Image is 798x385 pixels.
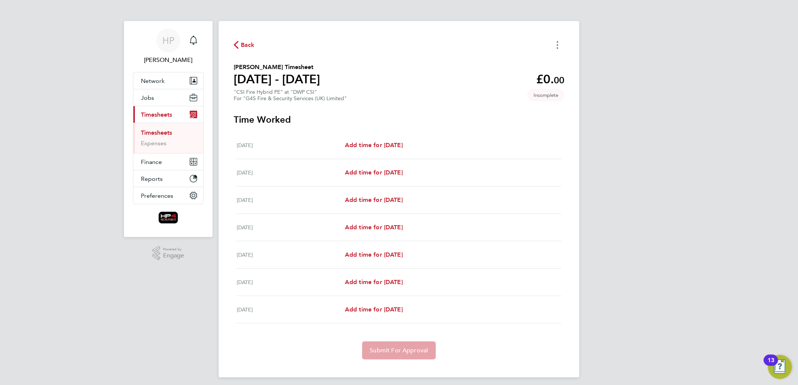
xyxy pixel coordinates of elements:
button: Timesheets Menu [551,39,564,51]
h3: Time Worked [234,114,564,126]
nav: Main navigation [124,21,213,237]
a: Add time for [DATE] [345,168,403,177]
button: Back [234,40,255,50]
button: Jobs [133,89,203,106]
span: Timesheets [141,111,172,118]
a: Expenses [141,140,166,147]
span: Finance [141,158,162,165]
span: Add time for [DATE] [345,169,403,176]
img: hp4recruitment-logo-retina.png [159,212,178,224]
a: Add time for [DATE] [345,223,403,232]
span: Powered by [163,246,184,253]
button: Preferences [133,187,203,204]
span: Reports [141,175,163,182]
div: [DATE] [237,168,345,177]
span: HP [162,36,174,45]
a: Add time for [DATE] [345,196,403,205]
div: [DATE] [237,250,345,259]
div: [DATE] [237,141,345,150]
div: [DATE] [237,278,345,287]
span: Hema Patel [133,56,204,65]
a: Add time for [DATE] [345,250,403,259]
div: 13 [768,360,774,370]
div: "CSI Fire Hybrid PE" at "DWP CSI" [234,89,347,102]
span: Preferences [141,192,173,199]
a: Go to home page [133,212,204,224]
div: [DATE] [237,223,345,232]
a: HP[PERSON_NAME] [133,29,204,65]
span: Engage [163,253,184,259]
span: Jobs [141,94,154,101]
span: Add time for [DATE] [345,141,403,149]
a: Add time for [DATE] [345,305,403,314]
span: Back [241,41,255,50]
h1: [DATE] - [DATE] [234,72,320,87]
span: Add time for [DATE] [345,251,403,258]
div: [DATE] [237,305,345,314]
button: Finance [133,153,203,170]
span: Add time for [DATE] [345,278,403,286]
button: Reports [133,170,203,187]
button: Timesheets [133,106,203,123]
div: For "G4S Fire & Security Services (UK) Limited" [234,95,347,102]
div: Timesheets [133,123,203,153]
button: Network [133,72,203,89]
a: Add time for [DATE] [345,278,403,287]
a: Timesheets [141,129,172,136]
a: Add time for [DATE] [345,141,403,150]
span: Add time for [DATE] [345,306,403,313]
button: Open Resource Center, 13 new notifications [768,355,792,379]
span: Add time for [DATE] [345,224,403,231]
span: This timesheet is Incomplete. [527,89,564,101]
div: [DATE] [237,196,345,205]
h2: [PERSON_NAME] Timesheet [234,63,320,72]
app-decimal: £0. [536,72,564,86]
span: Network [141,77,165,84]
span: 00 [554,75,564,86]
span: Add time for [DATE] [345,196,403,203]
a: Powered byEngage [153,246,184,260]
